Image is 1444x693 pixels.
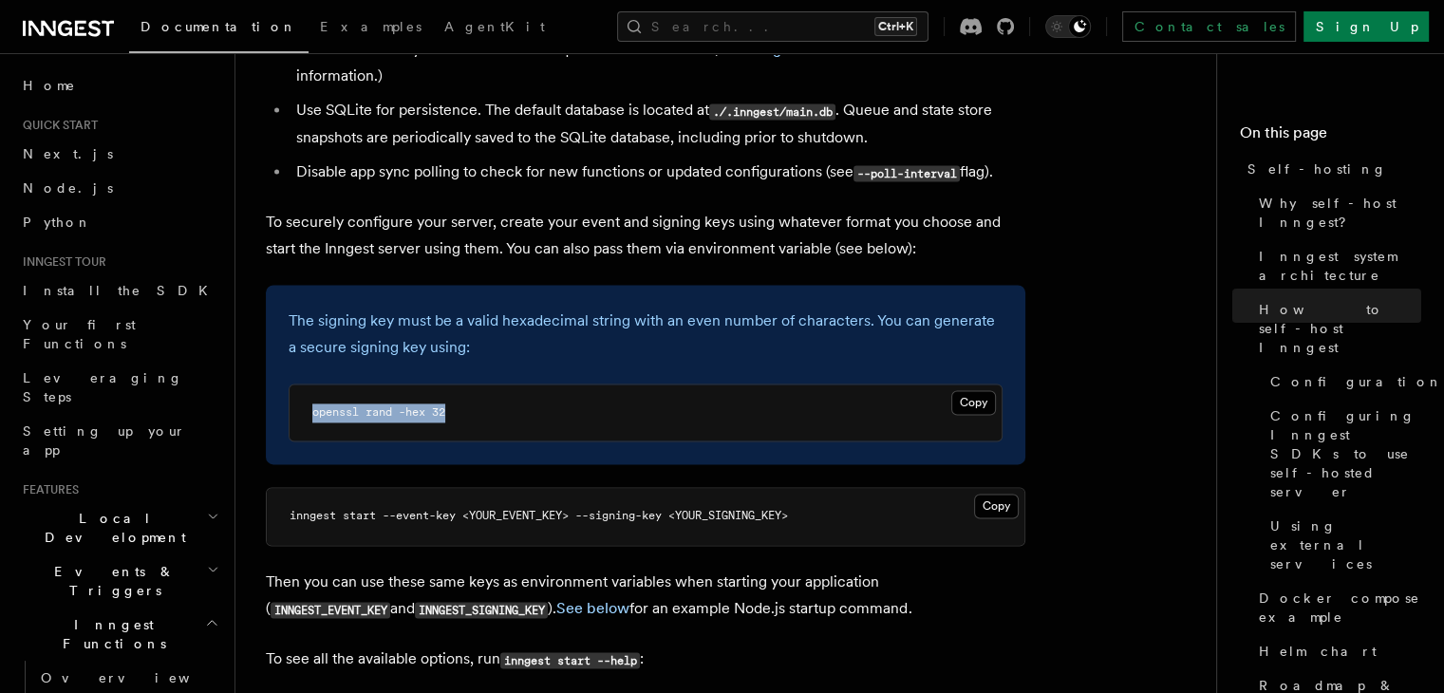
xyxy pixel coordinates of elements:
[1259,642,1377,661] span: Helm chart
[1251,239,1421,292] a: Inngest system architecture
[15,361,223,414] a: Leveraging Steps
[23,180,113,196] span: Node.js
[874,17,917,36] kbd: Ctrl+K
[15,562,207,600] span: Events & Triggers
[23,146,113,161] span: Next.js
[1259,194,1421,232] span: Why self-host Inngest?
[15,205,223,239] a: Python
[15,608,223,661] button: Inngest Functions
[15,137,223,171] a: Next.js
[433,6,556,51] a: AgentKit
[15,482,79,497] span: Features
[291,97,1025,151] li: Use SQLite for persistence. The default database is located at . Queue and state store snapshots ...
[41,670,236,685] span: Overview
[15,414,223,467] a: Setting up your app
[1251,186,1421,239] a: Why self-host Inngest?
[951,390,996,415] button: Copy
[23,76,76,95] span: Home
[1122,11,1296,42] a: Contact sales
[15,118,98,133] span: Quick start
[1259,589,1421,627] span: Docker compose example
[23,215,92,230] span: Python
[1251,292,1421,365] a: How to self-host Inngest
[974,494,1019,518] button: Copy
[1251,581,1421,634] a: Docker compose example
[23,423,186,458] span: Setting up your app
[266,646,1025,673] p: To see all the available options, run :
[15,273,223,308] a: Install the SDK
[1263,509,1421,581] a: Using external services
[271,602,390,618] code: INNGEST_EVENT_KEY
[15,308,223,361] a: Your first Functions
[129,6,309,53] a: Documentation
[853,165,960,181] code: --poll-interval
[1045,15,1091,38] button: Toggle dark mode
[415,602,548,618] code: INNGEST_SIGNING_KEY
[320,19,422,34] span: Examples
[1303,11,1429,42] a: Sign Up
[312,405,445,419] span: openssl rand -hex 32
[743,40,901,58] a: Using external services
[1259,300,1421,357] span: How to self-host Inngest
[141,19,297,34] span: Documentation
[23,370,183,404] span: Leveraging Steps
[266,569,1025,623] p: Then you can use these same keys as environment variables when starting your application ( and )....
[709,103,835,120] code: ./.inngest/main.db
[291,159,1025,186] li: Disable app sync polling to check for new functions or updated configurations (see flag).
[15,615,205,653] span: Inngest Functions
[290,509,788,522] span: inngest start --event-key <YOUR_EVENT_KEY> --signing-key <YOUR_SIGNING_KEY>
[15,254,106,270] span: Inngest tour
[289,308,1003,361] p: The signing key must be a valid hexadecimal string with an even number of characters. You can gen...
[617,11,928,42] button: Search...Ctrl+K
[1263,399,1421,509] a: Configuring Inngest SDKs to use self-hosted server
[1270,406,1421,501] span: Configuring Inngest SDKs to use self-hosted server
[1270,516,1421,573] span: Using external services
[23,283,219,298] span: Install the SDK
[15,509,207,547] span: Local Development
[500,652,640,668] code: inngest start --help
[15,501,223,554] button: Local Development
[15,68,223,103] a: Home
[556,599,629,617] a: See below
[1263,365,1421,399] a: Configuration
[1251,634,1421,668] a: Helm chart
[1240,152,1421,186] a: Self-hosting
[15,171,223,205] a: Node.js
[15,554,223,608] button: Events & Triggers
[266,209,1025,262] p: To securely configure your server, create your event and signing keys using whatever format you c...
[1270,372,1443,391] span: Configuration
[1247,159,1387,178] span: Self-hosting
[309,6,433,51] a: Examples
[1240,122,1421,152] h4: On this page
[23,317,136,351] span: Your first Functions
[444,19,545,34] span: AgentKit
[1259,247,1421,285] span: Inngest system architecture
[291,36,1025,89] li: Use an in-memory Redis server for the queue and state store. (See for more information.)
